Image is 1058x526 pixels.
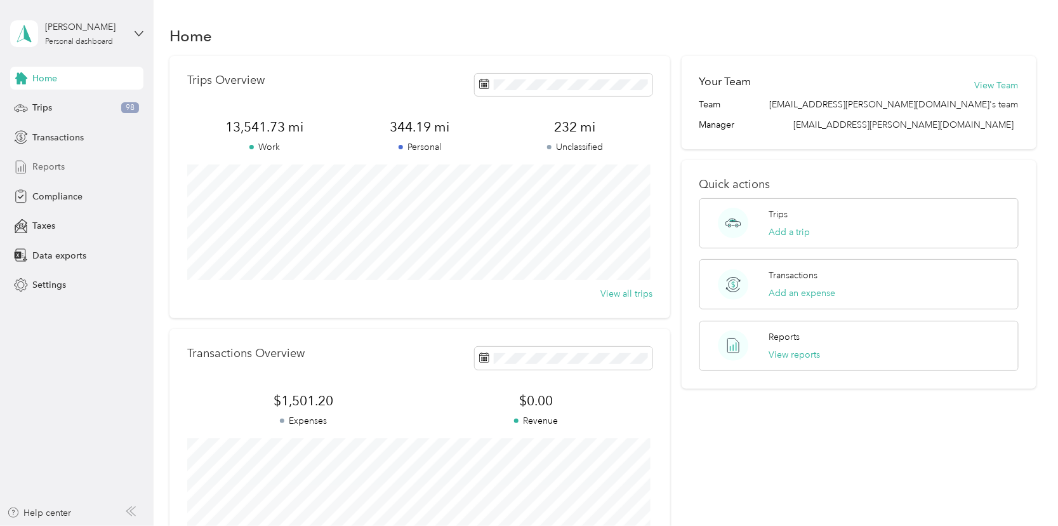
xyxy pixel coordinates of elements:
[975,79,1019,92] button: View Team
[121,102,139,114] span: 98
[169,29,212,43] h1: Home
[187,347,305,360] p: Transactions Overview
[770,98,1019,111] span: [EMAIL_ADDRESS][PERSON_NAME][DOMAIN_NAME]'s team
[7,506,72,520] button: Help center
[769,226,810,239] button: Add a trip
[32,219,55,233] span: Taxes
[420,414,652,428] p: Revenue
[987,455,1058,526] iframe: Everlance-gr Chat Button Frame
[32,278,66,292] span: Settings
[45,20,124,34] div: [PERSON_NAME]
[32,190,83,203] span: Compliance
[32,160,65,173] span: Reports
[187,392,420,410] span: $1,501.20
[32,131,84,144] span: Transactions
[769,287,835,300] button: Add an expense
[769,269,817,282] p: Transactions
[699,118,735,131] span: Manager
[32,101,52,114] span: Trips
[342,140,497,154] p: Personal
[769,348,820,361] button: View reports
[187,140,342,154] p: Work
[187,414,420,428] p: Expenses
[769,208,788,221] p: Trips
[699,178,1019,191] p: Quick actions
[794,119,1014,130] span: [EMAIL_ADDRESS][PERSON_NAME][DOMAIN_NAME]
[498,118,652,136] span: 232 mi
[187,74,265,87] p: Trips Overview
[699,98,721,111] span: Team
[769,330,800,344] p: Reports
[45,38,113,46] div: Personal dashboard
[187,118,342,136] span: 13,541.73 mi
[699,74,751,90] h2: Your Team
[32,72,57,85] span: Home
[32,249,86,262] span: Data exports
[342,118,497,136] span: 344.19 mi
[498,140,652,154] p: Unclassified
[600,287,652,300] button: View all trips
[420,392,652,410] span: $0.00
